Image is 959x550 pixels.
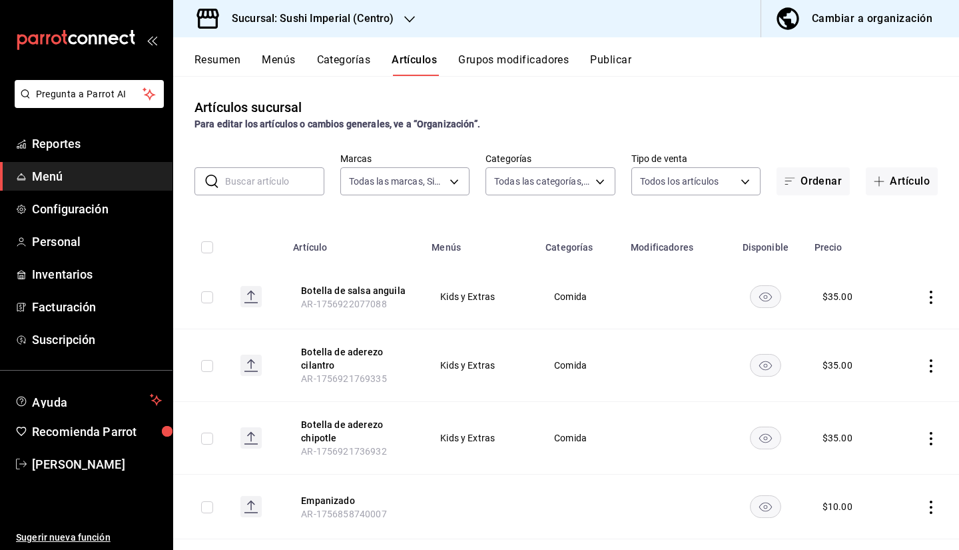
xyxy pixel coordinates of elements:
[440,433,521,443] span: Kids y Extras
[866,167,938,195] button: Artículo
[225,168,324,195] input: Buscar artículo
[440,292,521,301] span: Kids y Extras
[349,175,446,188] span: Todas las marcas, Sin marca
[32,392,145,408] span: Ayuda
[806,222,894,265] th: Precio
[554,361,606,370] span: Comida
[822,290,852,303] div: $ 35.00
[623,222,725,265] th: Modificadores
[822,431,852,445] div: $ 35.00
[640,175,719,188] span: Todos los artículos
[301,284,408,297] button: edit-product-location
[924,291,938,304] button: actions
[301,299,386,309] span: AR-1756922077088
[494,175,591,188] span: Todas las categorías, Sin categoría
[32,167,162,185] span: Menú
[32,423,162,441] span: Recomienda Parrot
[194,119,480,129] strong: Para editar los artículos o cambios generales, ve a “Organización”.
[440,361,521,370] span: Kids y Extras
[777,167,850,195] button: Ordenar
[301,345,408,372] button: edit-product-location
[32,298,162,316] span: Facturación
[554,292,606,301] span: Comida
[301,418,408,445] button: edit-product-location
[458,53,569,76] button: Grupos modificadores
[485,154,615,163] label: Categorías
[301,509,386,519] span: AR-1756858740007
[147,35,157,45] button: open_drawer_menu
[32,455,162,473] span: [PERSON_NAME]
[194,97,302,117] div: Artículos sucursal
[16,531,162,545] span: Sugerir nueva función
[812,9,932,28] div: Cambiar a organización
[750,354,781,377] button: availability-product
[194,53,959,76] div: navigation tabs
[32,233,162,251] span: Personal
[340,154,470,163] label: Marcas
[822,500,852,513] div: $ 10.00
[194,53,240,76] button: Resumen
[15,80,164,108] button: Pregunta a Parrot AI
[537,222,623,265] th: Categorías
[32,135,162,153] span: Reportes
[317,53,371,76] button: Categorías
[301,446,386,457] span: AR-1756921736932
[262,53,295,76] button: Menús
[32,265,162,283] span: Inventarios
[32,331,162,349] span: Suscripción
[424,222,537,265] th: Menús
[750,427,781,449] button: availability-product
[750,285,781,308] button: availability-product
[32,200,162,218] span: Configuración
[554,433,606,443] span: Comida
[301,373,386,384] span: AR-1756921769335
[285,222,424,265] th: Artículo
[924,432,938,445] button: actions
[36,87,143,101] span: Pregunta a Parrot AI
[631,154,761,163] label: Tipo de venta
[9,97,164,111] a: Pregunta a Parrot AI
[924,359,938,373] button: actions
[590,53,631,76] button: Publicar
[750,495,781,518] button: availability-product
[924,501,938,514] button: actions
[822,359,852,372] div: $ 35.00
[221,11,394,27] h3: Sucursal: Sushi Imperial (Centro)
[301,494,408,507] button: edit-product-location
[725,222,806,265] th: Disponible
[392,53,437,76] button: Artículos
